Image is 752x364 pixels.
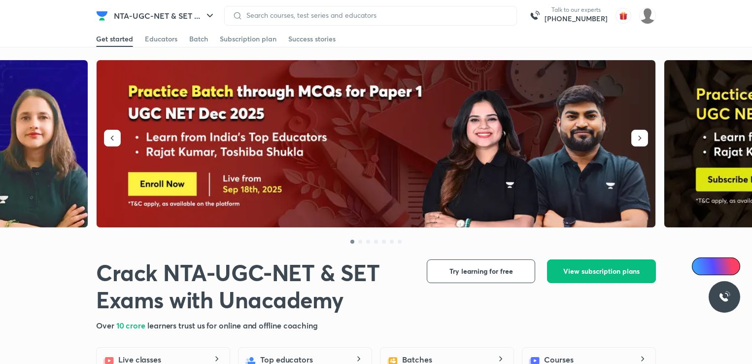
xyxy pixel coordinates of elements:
span: 10 crore [116,320,147,330]
div: Batch [189,34,208,44]
a: Educators [145,31,177,47]
input: Search courses, test series and educators [242,11,509,19]
div: Success stories [288,34,336,44]
img: call-us [525,6,545,26]
img: Atia khan [639,7,656,24]
a: Get started [96,31,133,47]
img: Company Logo [96,10,108,22]
a: Success stories [288,31,336,47]
button: View subscription plans [547,259,656,283]
h1: Crack NTA-UGC-NET & SET Exams with Unacademy [96,259,411,314]
span: Over [96,320,116,330]
a: Ai Doubts [692,257,740,275]
span: learners trust us for online and offline coaching [147,320,318,330]
p: Talk to our experts [545,6,608,14]
span: Ai Doubts [708,262,734,270]
span: View subscription plans [563,266,640,276]
a: [PHONE_NUMBER] [545,14,608,24]
a: Batch [189,31,208,47]
button: NTA-UGC-NET & SET ... [108,6,222,26]
a: Subscription plan [220,31,276,47]
div: Educators [145,34,177,44]
img: ttu [718,291,730,303]
button: Try learning for free [427,259,535,283]
div: Get started [96,34,133,44]
span: Try learning for free [449,266,513,276]
img: Icon [698,262,706,270]
div: Subscription plan [220,34,276,44]
img: avatar [615,8,631,24]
